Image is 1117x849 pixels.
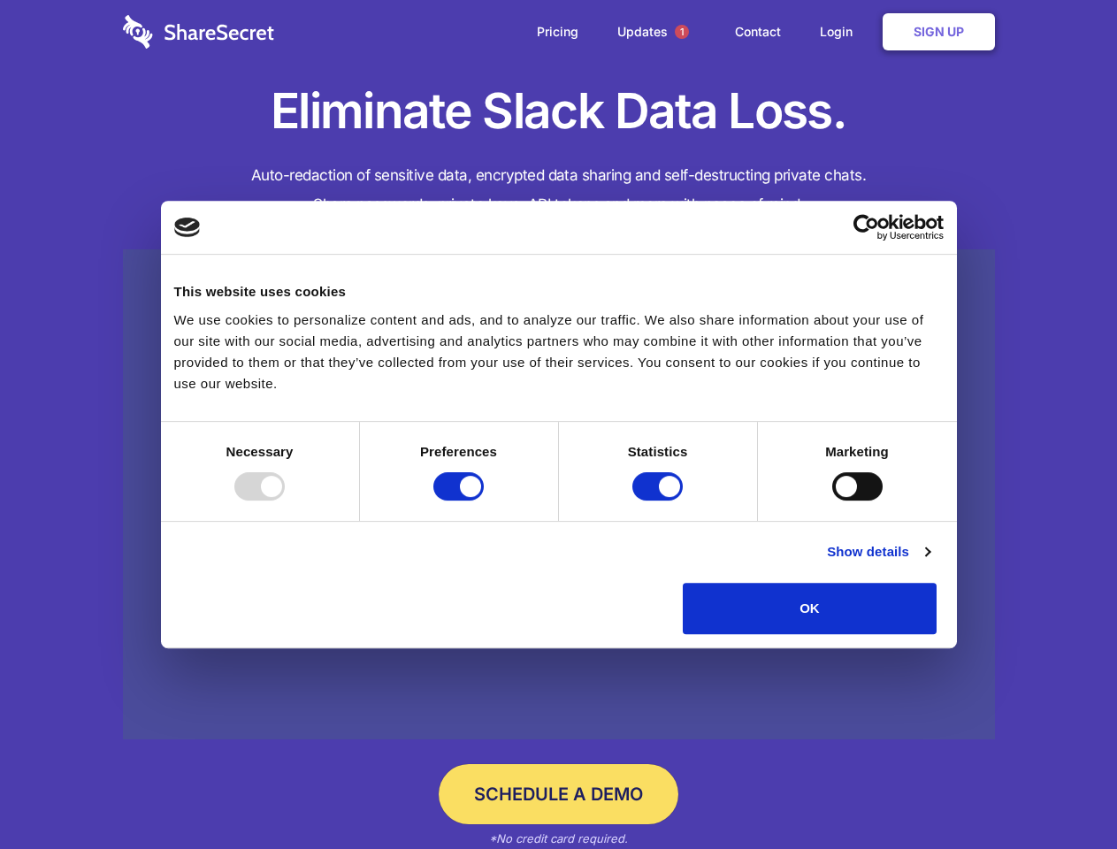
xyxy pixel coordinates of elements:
strong: Necessary [226,444,294,459]
a: Contact [717,4,799,59]
div: We use cookies to personalize content and ads, and to analyze our traffic. We also share informat... [174,310,944,394]
h4: Auto-redaction of sensitive data, encrypted data sharing and self-destructing private chats. Shar... [123,161,995,219]
a: Show details [827,541,930,562]
div: This website uses cookies [174,281,944,302]
span: 1 [675,25,689,39]
button: OK [683,583,937,634]
em: *No credit card required. [489,831,628,845]
img: logo [174,218,201,237]
a: Schedule a Demo [439,764,678,824]
a: Sign Up [883,13,995,50]
strong: Marketing [825,444,889,459]
strong: Statistics [628,444,688,459]
h1: Eliminate Slack Data Loss. [123,80,995,143]
strong: Preferences [420,444,497,459]
img: logo-wordmark-white-trans-d4663122ce5f474addd5e946df7df03e33cb6a1c49d2221995e7729f52c070b2.svg [123,15,274,49]
a: Usercentrics Cookiebot - opens in a new window [789,214,944,241]
a: Pricing [519,4,596,59]
a: Wistia video thumbnail [123,249,995,740]
a: Login [802,4,879,59]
